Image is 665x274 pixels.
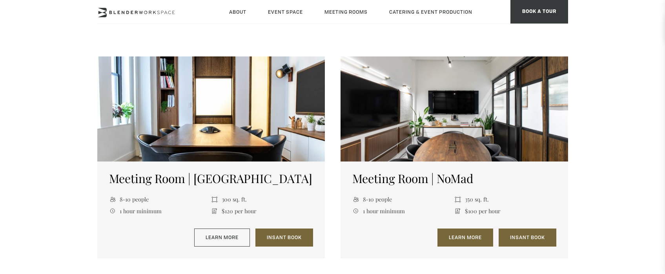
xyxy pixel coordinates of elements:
[211,194,313,205] li: 300 sq. ft.
[109,171,313,185] h5: Meeting Room | [GEOGRAPHIC_DATA]
[437,229,493,247] a: Learn More
[352,205,454,216] li: 1 hour minimum
[352,194,454,205] li: 8-10 people
[352,171,556,185] h5: Meeting Room | NoMad
[109,205,211,216] li: 1 hour minimum
[454,194,556,205] li: 350 sq. ft.
[499,229,556,247] a: Insant Book
[194,229,250,247] a: Learn More
[211,205,313,216] li: $120 per hour
[626,236,665,274] iframe: Chat Widget
[109,194,211,205] li: 8-10 people
[454,205,556,216] li: $100 per hour
[255,229,313,247] a: Insant Book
